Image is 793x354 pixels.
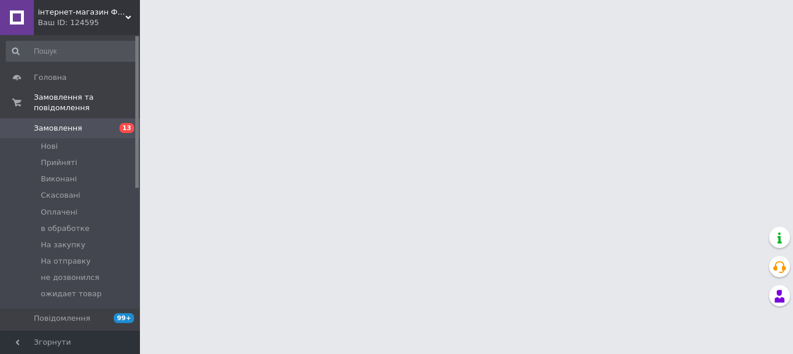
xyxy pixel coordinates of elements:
[41,141,58,152] span: Нові
[38,7,125,17] span: інтернет-магазин Фітопрепарати
[41,289,101,299] span: ожидает товар
[41,240,85,250] span: На закупку
[41,207,78,218] span: Оплачені
[120,123,134,133] span: 13
[114,313,134,323] span: 99+
[34,123,82,134] span: Замовлення
[41,174,77,184] span: Виконані
[41,190,80,201] span: Скасовані
[41,157,77,168] span: Прийняті
[34,313,90,324] span: Повідомлення
[41,272,99,283] span: не дозвонился
[6,41,138,62] input: Пошук
[38,17,140,28] div: Ваш ID: 124595
[34,72,66,83] span: Головна
[41,256,90,267] span: На отправку
[34,92,140,113] span: Замовлення та повідомлення
[41,223,89,234] span: в обработке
